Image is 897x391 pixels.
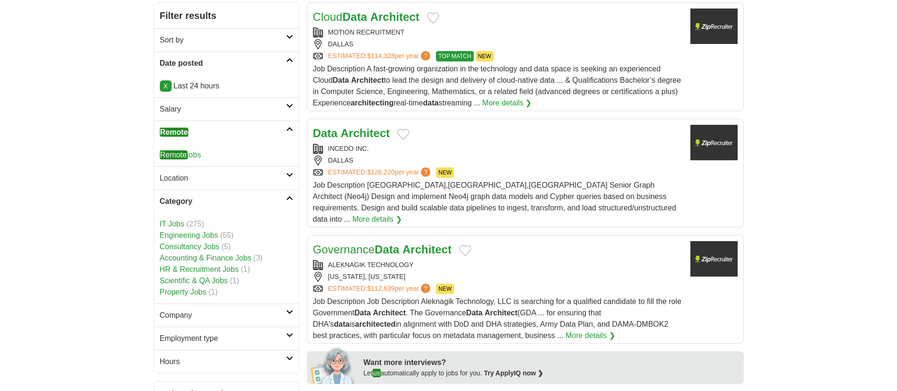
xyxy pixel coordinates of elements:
strong: Data [374,243,399,256]
a: More details ❯ [482,97,532,109]
a: HR & Recruitment Jobs [160,265,239,273]
div: Want more interviews? [364,357,738,368]
em: Remote [160,128,189,137]
span: ? [421,284,430,293]
p: Last 24 hours [160,80,293,92]
span: TOP MATCH [436,51,473,61]
a: More details ❯ [352,214,402,225]
span: ? [421,51,430,61]
h2: Filter results [154,3,299,28]
a: Data Architect [313,127,390,139]
span: $112,639 [367,285,394,292]
strong: Architect [351,76,383,84]
span: (55) [220,231,234,239]
h2: Category [160,196,286,207]
strong: data [334,320,349,328]
span: NEW [476,51,494,61]
span: (3) [253,254,263,262]
a: Company [154,304,299,327]
a: Category [154,190,299,213]
strong: Data [466,309,483,317]
span: (1) [209,288,218,296]
a: ESTIMATED:$114,328per year? [328,51,433,61]
h2: Hours [160,356,286,367]
a: Engineering Jobs [160,231,218,239]
div: INCEDO INC. [313,144,683,154]
h2: Salary [160,104,286,115]
div: ALEKNAGIK TECHNOLOGY [313,260,683,270]
span: Job Description [GEOGRAPHIC_DATA],[GEOGRAPHIC_DATA],[GEOGRAPHIC_DATA] Senior Graph Architect (Neo... [313,181,676,223]
a: Consultancy Jobs [160,243,219,251]
a: Sort by [154,28,299,52]
strong: Architect [485,309,517,317]
div: [US_STATE], [US_STATE] [313,272,683,282]
a: Employment type [154,327,299,350]
strong: architected [355,320,395,328]
a: GovernanceData Architect [313,243,452,256]
div: DALLAS [313,39,683,49]
em: us [373,369,381,377]
a: Location [154,166,299,190]
a: ESTIMATED:$112,639per year? [328,284,433,294]
a: CloudData Architect [313,10,419,23]
strong: Data [313,127,338,139]
img: Company logo [690,125,738,160]
div: MOTION RECRUITMENT [313,27,683,37]
img: Company logo [690,241,738,277]
span: (275) [186,220,204,228]
strong: data [423,99,438,107]
span: $114,328 [367,52,394,60]
a: More details ❯ [566,330,615,341]
strong: Architect [340,127,390,139]
h2: Employment type [160,333,286,344]
a: Scientific & QA Jobs [160,277,228,285]
div: DALLAS [313,156,683,165]
span: Job Description A fast-growing organization in the technology and data space is seeking an experi... [313,65,681,107]
a: Try ApplyIQ now ❯ [484,369,543,377]
a: Accounting & Finance Jobs [160,254,252,262]
h2: Date posted [160,58,286,69]
h2: Company [160,310,286,321]
strong: Architect [373,309,406,317]
span: NEW [436,284,454,294]
button: Add to favorite jobs [459,245,471,256]
span: ? [421,167,430,177]
a: Hours [154,350,299,373]
a: X [160,80,172,92]
img: apply-iq-scientist.png [311,346,357,384]
span: Job Description Job Description Aleknagik Technology, LLC is searching for a qualified candidate ... [313,297,681,339]
strong: Data [355,309,371,317]
a: IT Jobs [160,220,184,228]
div: Let automatically apply to jobs for you. [364,368,738,378]
button: Add to favorite jobs [427,12,439,24]
strong: architecting [351,99,394,107]
a: Remote [154,121,299,144]
span: NEW [436,167,454,178]
strong: Architect [402,243,452,256]
span: (5) [221,243,231,251]
em: Remote [160,150,187,159]
a: Salary [154,97,299,121]
strong: Data [332,76,349,84]
span: (1) [241,265,250,273]
a: Remotejobs [160,150,201,159]
a: ESTIMATED:$126,220per year? [328,167,433,178]
a: Property Jobs [160,288,207,296]
span: (1) [230,277,239,285]
strong: Data [342,10,367,23]
a: Date posted [154,52,299,75]
span: $126,220 [367,168,394,176]
h2: Sort by [160,35,286,46]
h2: Location [160,173,286,184]
strong: Architect [370,10,419,23]
img: Company logo [690,9,738,44]
button: Add to favorite jobs [397,129,409,140]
